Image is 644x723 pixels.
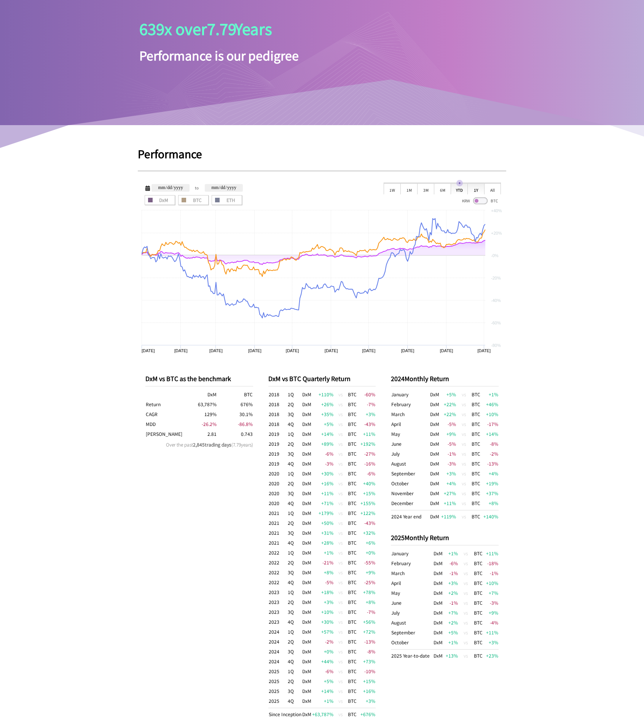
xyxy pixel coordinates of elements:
[334,419,348,429] td: vs
[391,533,499,542] p: 2025 Monthly Return
[268,528,287,538] td: 2021
[357,498,376,508] td: +155 %
[287,498,302,508] td: 4Q
[287,389,302,399] td: 1Q
[302,538,312,548] td: DxM
[268,548,287,558] td: 2022
[145,399,181,409] th: Return
[302,439,312,449] td: DxM
[302,469,312,478] td: DxM
[357,567,376,577] td: +9 %
[440,348,453,353] text: [DATE]
[384,183,400,194] div: 1W
[471,429,483,439] td: BTC
[441,510,456,522] td: +119 %
[268,508,287,518] td: 2021
[401,348,414,353] text: [DATE]
[268,389,287,399] td: 2018
[145,374,253,383] p: DxM vs BTC as the benchmark
[302,449,312,459] td: DxM
[471,459,483,469] td: BTC
[456,498,472,510] td: vs
[302,488,312,498] td: DxM
[429,409,441,419] td: DxM
[348,419,357,429] td: BTC
[334,459,348,469] td: vs
[302,429,312,439] td: DxM
[462,198,470,203] span: KRW
[302,419,312,429] td: DxM
[433,568,443,578] td: DxM
[348,548,357,558] td: BTC
[181,198,206,202] span: BTC
[302,518,312,528] td: DxM
[456,488,472,498] td: vs
[312,498,334,508] td: +71 %
[483,478,499,488] td: +19 %
[357,409,376,419] td: +3 %
[473,568,484,578] td: BTC
[302,459,312,469] td: DxM
[391,548,433,558] td: January
[268,567,287,577] td: 2022
[391,568,433,578] td: March
[312,587,334,597] td: +18 %
[473,578,484,588] td: BTC
[214,198,239,202] span: ETH
[456,469,472,478] td: vs
[429,389,441,399] td: DxM
[268,429,287,439] td: 2019
[471,409,483,419] td: BTC
[443,578,459,588] td: +3 %
[312,419,334,429] td: +5 %
[287,439,302,449] td: 2Q
[348,508,357,518] td: BTC
[491,321,501,325] text: -60%
[483,459,499,469] td: -13 %
[348,587,357,597] td: BTC
[286,348,299,353] text: [DATE]
[312,548,334,558] td: +1 %
[312,577,334,587] td: -5 %
[357,449,376,459] td: -27 %
[302,548,312,558] td: DxM
[202,421,217,427] span: -26.2 %
[312,478,334,488] td: +16 %
[451,183,467,194] div: YTD
[471,449,483,459] td: BTC
[268,587,287,597] td: 2023
[248,348,261,353] text: [DATE]
[456,409,472,419] td: vs
[302,409,312,419] td: DxM
[491,231,502,235] text: +20%
[433,558,443,568] td: DxM
[146,431,182,437] span: Sharpe Ratio
[471,478,483,488] td: BTC
[417,183,434,194] div: 3M
[456,389,472,399] td: vs
[483,399,499,409] td: +46 %
[483,419,499,429] td: -17 %
[268,488,287,498] td: 2020
[302,558,312,567] td: DxM
[268,449,287,459] td: 2019
[458,548,473,558] td: vs
[312,567,334,577] td: +8 %
[357,577,376,587] td: -25 %
[268,518,287,528] td: 2021
[456,439,472,449] td: vs
[483,389,499,399] td: +1 %
[238,421,253,427] span: -86.8 %
[312,508,334,518] td: +179 %
[334,587,348,597] td: vs
[181,389,217,399] th: DxM
[441,419,456,429] td: -5 %
[433,578,443,588] td: DxM
[268,374,376,383] p: DxM vs BTC Quarterly Return
[287,429,302,439] td: 1Q
[312,518,334,528] td: +50 %
[334,558,348,567] td: vs
[473,558,484,568] td: BTC
[138,148,506,159] h1: Performance
[334,469,348,478] td: vs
